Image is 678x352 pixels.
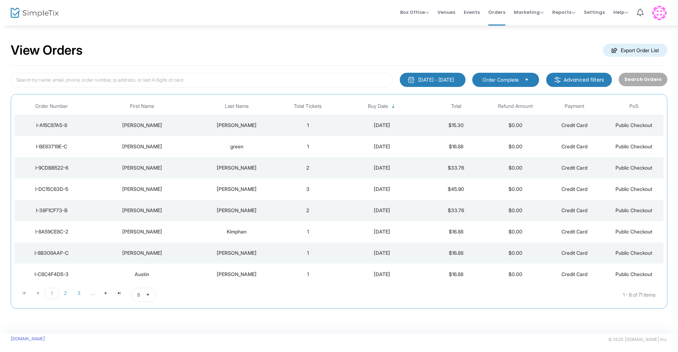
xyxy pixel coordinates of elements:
[486,242,545,264] td: $0.00
[137,291,140,298] span: 8
[225,103,249,109] span: Last Name
[339,207,425,214] div: 10/11/2025
[117,290,122,296] span: Go to the last page
[197,143,276,150] div: green
[561,207,587,213] span: Credit Card
[90,228,193,235] div: Angelena
[90,164,193,171] div: Danika
[426,157,486,178] td: $33.76
[408,76,415,83] img: monthly
[103,290,109,296] span: Go to the next page
[546,73,612,87] m-button: Advanced filters
[197,271,276,278] div: Hodgson
[90,207,193,214] div: Jovanna
[72,288,86,298] span: Page 3
[130,103,154,109] span: First Name
[486,98,545,115] th: Refund Amount
[486,178,545,200] td: $0.00
[426,98,486,115] th: Total
[426,115,486,136] td: $15.30
[11,73,393,87] input: Search by name, email, phone, order number, ip address, or last 4 digits of card
[197,186,276,193] div: Tseng
[554,76,561,83] img: filter
[339,122,425,129] div: 10/12/2025
[278,200,338,221] td: 2
[629,103,639,109] span: PoS
[278,98,338,115] th: Total Tickets
[565,103,584,109] span: Payment
[561,165,587,171] span: Credit Card
[227,288,656,302] kendo-pager-info: 1 - 8 of 71 items
[143,288,153,302] button: Select
[197,249,276,257] div: McGovern
[561,250,587,256] span: Credit Card
[400,9,429,16] span: Box Office
[613,9,628,16] span: Help
[486,115,545,136] td: $0.00
[15,98,663,285] div: Data table
[426,200,486,221] td: $33.76
[16,228,87,235] div: I-8A59CE8C-2
[561,229,587,235] span: Credit Card
[437,3,455,21] span: Venues
[615,186,652,192] span: Public Checkout
[113,288,126,298] span: Go to the last page
[278,115,338,136] td: 1
[90,249,193,257] div: Emily
[197,228,276,235] div: Kimphan
[522,76,532,84] button: Select
[368,103,388,109] span: Buy Date
[16,249,87,257] div: I-8B308AAF-C
[483,76,519,83] span: Order Complete
[561,122,587,128] span: Credit Card
[339,249,425,257] div: 10/10/2025
[486,136,545,157] td: $0.00
[90,186,193,193] div: Hsiang Wei
[426,264,486,285] td: $16.88
[391,104,396,109] span: Sortable
[278,221,338,242] td: 1
[561,143,587,149] span: Credit Card
[339,164,425,171] div: 10/12/2025
[464,3,480,21] span: Events
[90,122,193,129] div: Hsiang Wei
[426,221,486,242] td: $16.88
[278,178,338,200] td: 3
[615,250,652,256] span: Public Checkout
[552,9,575,16] span: Reports
[486,200,545,221] td: $0.00
[35,103,68,109] span: Order Number
[339,186,425,193] div: 10/11/2025
[486,157,545,178] td: $0.00
[615,165,652,171] span: Public Checkout
[59,288,72,298] span: Page 2
[615,143,652,149] span: Public Checkout
[615,122,652,128] span: Public Checkout
[16,271,87,278] div: I-C8C4F4D5-3
[16,122,87,129] div: I-A15C87A5-8
[90,271,193,278] div: Austin
[86,288,99,298] span: Page 4
[488,3,505,21] span: Orders
[197,122,276,129] div: Tseng
[561,271,587,277] span: Credit Card
[339,271,425,278] div: 10/10/2025
[339,143,425,150] div: 10/12/2025
[514,9,544,16] span: Marketing
[44,288,59,299] span: Page 1
[400,73,466,87] button: [DATE] - [DATE]
[608,337,667,342] span: © 2025 [DOMAIN_NAME] Inc.
[426,242,486,264] td: $16.88
[603,44,667,57] m-button: Export Order List
[278,157,338,178] td: 2
[278,264,338,285] td: 1
[16,186,87,193] div: I-DC15C63D-5
[16,207,87,214] div: I-38F1CF73-B
[418,76,454,83] div: [DATE] - [DATE]
[197,164,276,171] div: Bargas
[486,264,545,285] td: $0.00
[584,3,605,21] span: Settings
[615,207,652,213] span: Public Checkout
[278,242,338,264] td: 1
[11,336,45,342] a: [DOMAIN_NAME]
